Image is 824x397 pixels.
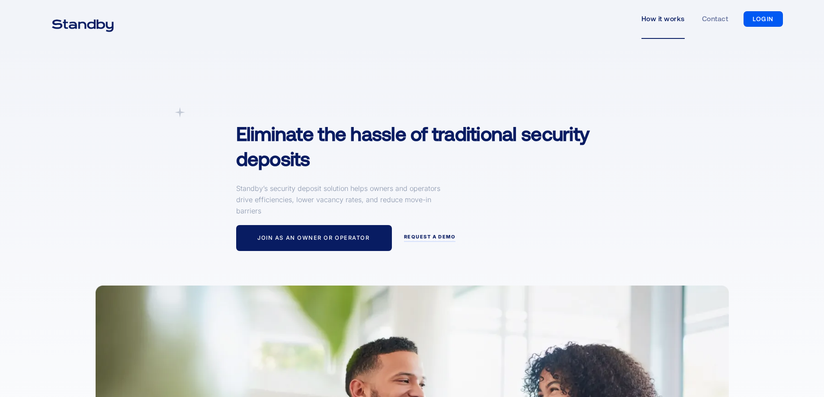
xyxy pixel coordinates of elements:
a: home [41,14,125,24]
a: LOGIN [744,11,783,27]
h1: Eliminate the hassle of traditional security deposits [236,121,641,171]
a: Join as an owner or operator [236,225,392,251]
p: Standby’s security deposit solution helps owners and operators drive efficiencies, lower vacancy ... [236,183,444,216]
div: request a demo [404,234,456,240]
div: Join as an owner or operator [257,235,369,241]
a: request a demo [404,234,456,242]
div: A simpler Deposit Solution [236,107,323,116]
